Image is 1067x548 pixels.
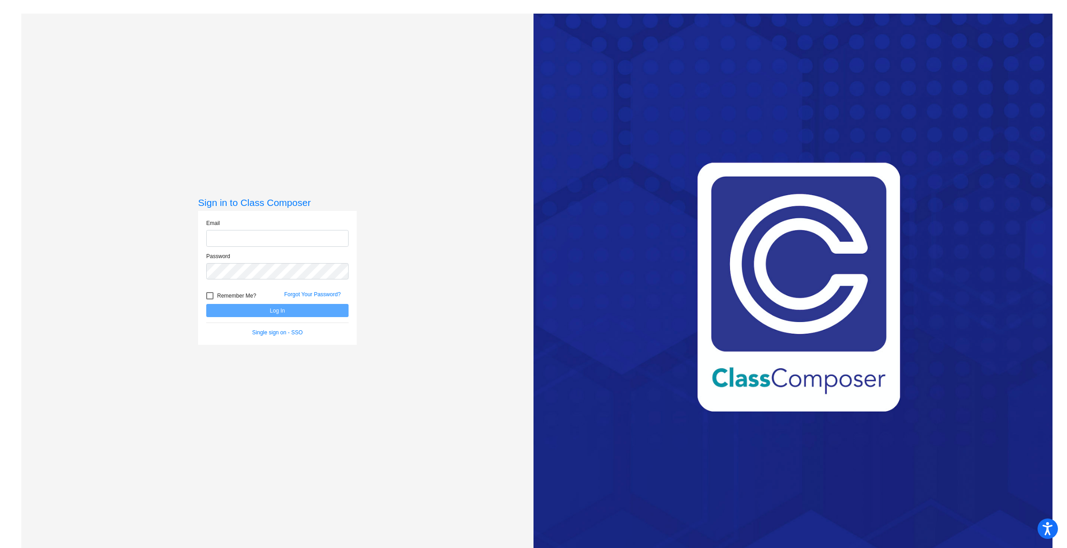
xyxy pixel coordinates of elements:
a: Single sign on - SSO [252,329,302,336]
label: Password [206,252,230,260]
label: Email [206,219,220,227]
button: Log In [206,304,349,317]
span: Remember Me? [217,290,256,301]
h3: Sign in to Class Composer [198,197,357,208]
a: Forgot Your Password? [284,291,341,298]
